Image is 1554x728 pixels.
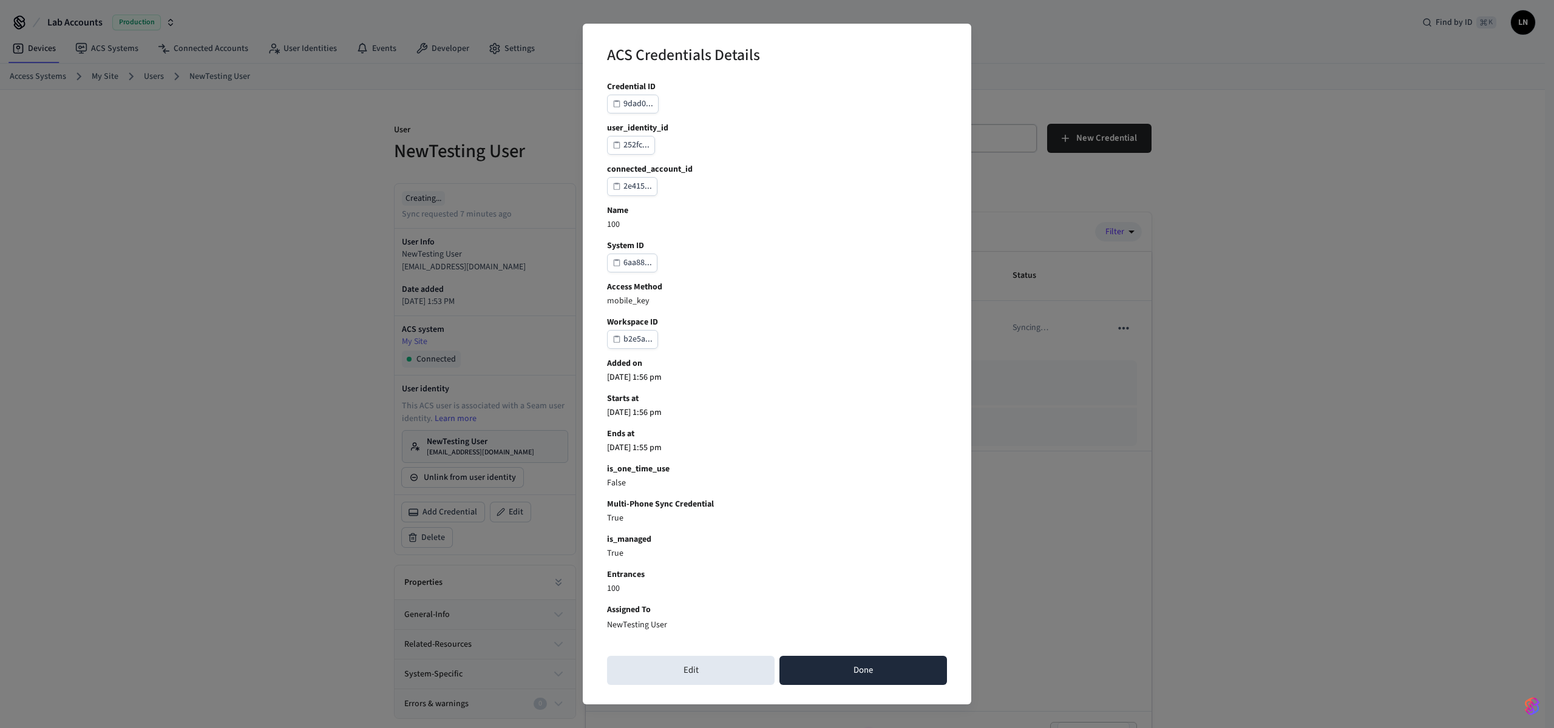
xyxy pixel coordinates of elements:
b: is_managed [607,533,947,546]
button: 9dad0... [607,95,659,113]
b: user_identity_id [607,122,947,135]
h2: ACS Credentials Details [607,38,913,75]
p: NewTesting User [607,619,667,632]
p: True [607,512,947,525]
img: SeamLogoGradient.69752ec5.svg [1525,696,1539,716]
b: Entrances [607,568,947,581]
p: [DATE] 1:56 pm [607,406,947,419]
b: Credential ID [607,81,947,93]
b: is_one_time_use [607,463,947,476]
button: Edit [607,656,775,685]
p: False [607,477,947,490]
b: Workspace ID [607,316,947,329]
p: mobile_key [607,295,947,308]
p: [DATE] 1:56 pm [607,371,947,384]
button: b2e5a... [607,330,658,349]
b: Assigned To [607,604,947,616]
div: 6aa88... [623,255,652,271]
b: System ID [607,240,947,252]
div: 252fc... [623,138,650,153]
div: 2e415... [623,179,652,194]
button: 6aa88... [607,254,657,272]
button: 252fc... [607,136,655,155]
p: 100 [607,582,947,595]
b: Multi-Phone Sync Credential [607,498,947,511]
b: Added on [607,357,947,370]
button: Done [779,656,947,685]
b: Ends at [607,428,947,440]
b: Access Method [607,281,947,294]
div: 9dad0... [623,96,653,112]
b: connected_account_id [607,163,947,176]
b: Name [607,204,947,217]
p: 100 [607,218,947,231]
p: True [607,547,947,560]
b: Starts at [607,393,947,405]
div: b2e5a... [623,332,653,347]
p: [DATE] 1:55 pm [607,442,947,454]
button: 2e415... [607,177,657,196]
